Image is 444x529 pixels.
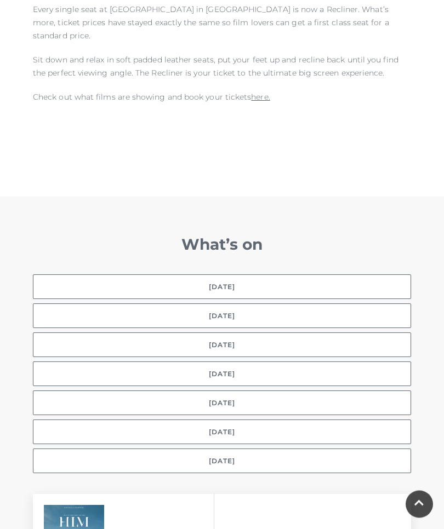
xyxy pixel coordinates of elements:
a: here. [251,93,270,102]
button: [DATE] [33,449,411,474]
button: [DATE] [33,391,411,416]
button: [DATE] [33,333,411,358]
button: [DATE] [33,420,411,445]
p: Sit down and relax in soft padded leather seats, put your feet up and recline back until you find... [33,54,411,80]
p: Check out what films are showing and book your tickets [33,91,411,104]
p: Every single seat at [GEOGRAPHIC_DATA] in [GEOGRAPHIC_DATA] is now a Recliner. What’s more, ticke... [33,3,411,43]
h2: What’s on [33,235,411,254]
button: [DATE] [33,304,411,329]
button: [DATE] [33,362,411,387]
button: [DATE] [33,275,411,300]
